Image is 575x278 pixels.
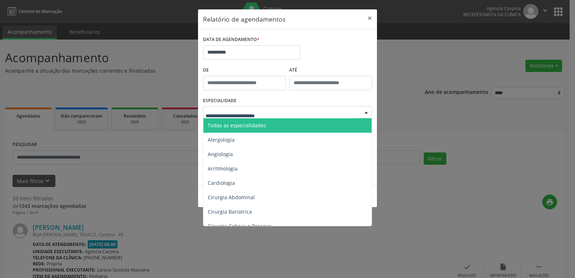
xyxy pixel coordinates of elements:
[203,14,285,24] h5: Relatório de agendamentos
[203,34,259,45] label: DATA DE AGENDAMENTO
[363,9,377,27] button: Close
[208,208,252,215] span: Cirurgia Bariatrica
[208,179,235,186] span: Cardiologia
[289,65,372,76] label: ATÉ
[203,65,286,76] label: De
[208,122,266,129] span: Todas as especialidades
[208,151,233,158] span: Angiologia
[208,136,235,143] span: Alergologia
[208,223,271,229] span: Cirurgia Cabeça e Pescoço
[208,194,255,201] span: Cirurgia Abdominal
[203,95,236,106] label: ESPECIALIDADE
[208,165,238,172] span: Arritmologia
